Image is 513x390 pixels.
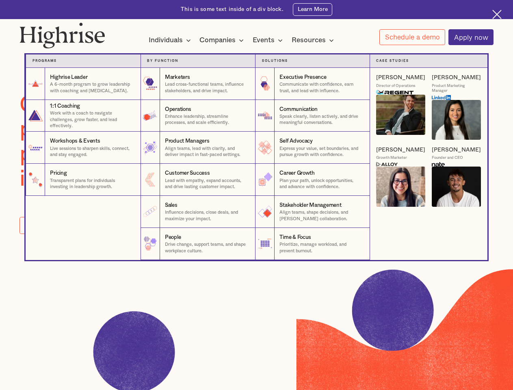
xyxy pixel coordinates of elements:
p: Transparent plans for individuals investing in leadership growth. [50,178,134,190]
p: Drive change, support teams, and shape workplace culture. [165,241,249,254]
a: PeopleDrive change, support teams, and shape workplace culture. [141,228,255,260]
div: Pricing [50,169,67,177]
div: Individuals [149,35,193,45]
a: [PERSON_NAME] [432,146,481,154]
a: OperationsEnhance leadership, streamline processes, and scale efficiently. [141,100,255,132]
a: Time & FocusPrioritize, manage workload, and prevent burnout. [255,228,370,260]
div: Product Managers [165,137,210,145]
img: Cross icon [492,10,502,19]
div: Executive Presence [279,74,326,81]
a: Schedule a demo [379,29,445,45]
p: Lead cross-functional teams, influence stakeholders, and drive impact. [165,81,249,94]
a: Executive PresenceCommunicate with confidence, earn trust, and lead with influence. [255,68,370,100]
a: Product ManagersAlign teams, lead with clarity, and deliver impact in fast-paced settings. [141,132,255,164]
a: Self AdvocacyExpress your value, set boundaries, and pursue growth with confidence. [255,132,370,164]
p: Plan your path, unlock opportunities, and advance with confidence. [279,178,363,190]
a: 1:1 CoachingWork with a coach to navigate challenges, grow faster, and lead effectively. [26,100,140,132]
div: Marketers [165,74,190,81]
a: Career GrowthPlan your path, unlock opportunities, and advance with confidence. [255,164,370,196]
div: Companies [199,35,246,45]
div: Self Advocacy [279,137,313,145]
img: Highrise logo [19,22,105,48]
div: Resources [292,35,336,45]
p: Influence decisions, close deals, and maximize your impact. [165,209,249,222]
div: Events [253,35,285,45]
p: Work with a coach to navigate challenges, grow faster, and lead effectively. [50,110,134,129]
div: Director of Operations [376,83,416,89]
p: Speak clearly, listen actively, and drive meaningful conversations. [279,113,363,126]
a: [PERSON_NAME] [376,74,425,81]
div: 1:1 Coaching [50,102,80,110]
div: Time & Focus [279,234,311,241]
a: Customer SuccessLead with empathy, expand accounts, and drive lasting customer impact. [141,164,255,196]
div: Career Growth [279,169,315,177]
div: Operations [165,106,191,113]
p: Prioritize, manage workload, and prevent burnout. [279,241,363,254]
div: Founder and CEO [432,155,463,160]
div: Stakeholder Management [279,201,341,209]
div: People [165,234,181,241]
div: Individuals [149,35,183,45]
a: [PERSON_NAME] [432,74,481,81]
div: Workshops & Events [50,137,100,145]
div: Highrise Leader [50,74,87,81]
p: Express your value, set boundaries, and pursue growth with confidence. [279,145,363,158]
div: Customer Success [165,169,210,177]
div: Sales [165,201,177,209]
div: Growth Marketer [376,155,407,160]
a: Stakeholder ManagementAlign teams, shape decisions, and [PERSON_NAME] collaboration. [255,196,370,228]
p: Align teams, shape decisions, and [PERSON_NAME] collaboration. [279,209,363,222]
nav: Individuals [13,41,500,260]
strong: Solutions [262,59,288,63]
a: Highrise LeaderA 6-month program to grow leadership with coaching and [MEDICAL_DATA]. [26,68,140,100]
a: Learn More [293,3,332,16]
strong: by function [147,59,178,63]
div: This is some text inside of a div block. [181,6,284,13]
p: Lead with empathy, expand accounts, and drive lasting customer impact. [165,178,249,190]
div: Events [253,35,275,45]
a: CommunicationSpeak clearly, listen actively, and drive meaningful conversations. [255,100,370,132]
strong: Case Studies [376,59,409,63]
a: SalesInfluence decisions, close deals, and maximize your impact. [141,196,255,228]
a: [PERSON_NAME] [376,146,425,154]
div: Companies [199,35,236,45]
strong: Programs [32,59,57,63]
a: PricingTransparent plans for individuals investing in leadership growth. [26,164,140,196]
div: Product Marketing Manager [432,83,481,93]
div: Communication [279,106,318,113]
a: Workshops & EventsLive sessions to sharpen skills, connect, and stay engaged. [26,132,140,164]
p: Live sessions to sharpen skills, connect, and stay engaged. [50,145,134,158]
p: Align teams, lead with clarity, and deliver impact in fast-paced settings. [165,145,249,158]
a: MarketersLead cross-functional teams, influence stakeholders, and drive impact. [141,68,255,100]
div: Resources [292,35,326,45]
p: Communicate with confidence, earn trust, and lead with influence. [279,81,363,94]
p: A 6-month program to grow leadership with coaching and [MEDICAL_DATA]. [50,81,134,94]
a: Apply now [448,29,494,45]
p: Enhance leadership, streamline processes, and scale efficiently. [165,113,249,126]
